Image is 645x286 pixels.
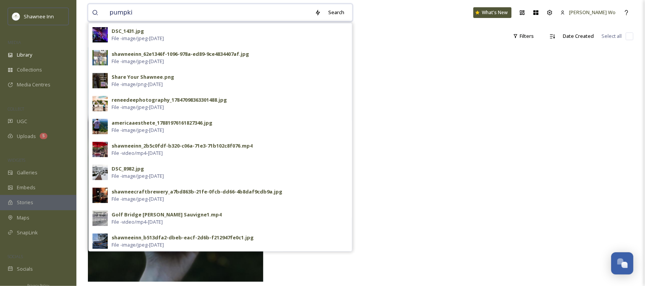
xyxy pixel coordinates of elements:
[112,149,163,157] span: File - video/mp4 - [DATE]
[112,142,253,149] div: shawneeinn_2b5c0fdf-b320-c06a-71e3-71b102c8f076.mp4
[112,218,163,226] span: File - video/mp4 - [DATE]
[611,252,634,275] button: Open Chat
[92,96,108,111] img: b8e357f2-b01a-4735-906e-1a0f448700d2.jpg
[325,5,348,20] div: Search
[92,27,108,42] img: 4f4e7561-08f5-4843-82d8-bf5d05fc8a85.jpg
[17,184,36,191] span: Embeds
[17,169,37,176] span: Galleries
[509,29,538,44] div: Filters
[17,265,33,273] span: Socials
[12,13,20,20] img: shawnee-300x300.jpg
[17,133,36,140] span: Uploads
[92,142,108,157] img: b1b5daca-d8e7-4641-84a3-1b47b6d637f9.jpg
[112,165,144,172] div: DSC_8982.jpg
[569,9,616,16] span: [PERSON_NAME] Wo
[112,50,249,58] div: shawneeinn_62e1346f-1096-978a-ed89-9ce4834407af.jpg
[88,47,264,282] img: DCEBD594-AEFF-4561-BA2B-7CF4B6502C65-C9350272-7031-4B3F-88B9-68FBF4A855E1.JPG
[112,96,227,104] div: reneedeephotography_17847098363301488.jpg
[112,81,163,88] span: File - image/png - [DATE]
[92,188,108,203] img: d1ef507b-6b94-4199-ba09-722c52d8a4e9.jpg
[106,4,311,21] input: Search your library
[92,73,108,88] img: 8673d1e8-62ef-4e00-8666-d7167244b15a.jpg
[112,188,282,195] div: shawneecraftbrewery_a7bd863b-21fe-0fcb-dd66-4b8daf9cdb9a.jpg
[8,157,25,163] span: WIDGETS
[112,35,164,42] span: File - image/jpeg - [DATE]
[112,119,212,127] div: americaaesthete_17881976161827346.jpg
[8,106,24,112] span: COLLECT
[559,29,598,44] div: Date Created
[17,66,42,73] span: Collections
[17,118,27,125] span: UGC
[473,7,512,18] a: What's New
[92,234,108,249] img: 59a6338e-8dd7-4f76-826f-b5f36da48d6c.jpg
[17,229,38,236] span: SnapLink
[112,172,164,180] span: File - image/jpeg - [DATE]
[8,39,21,45] span: MEDIA
[112,211,222,218] div: Golf Bridge [PERSON_NAME] Sauvigne1.mp4
[112,28,144,35] div: DSC_1431.jpg
[24,13,54,20] span: Shawnee Inn
[112,195,164,203] span: File - image/jpeg - [DATE]
[17,81,50,88] span: Media Centres
[17,51,32,58] span: Library
[17,199,33,206] span: Stories
[40,133,47,139] div: 5
[92,50,108,65] img: 11bc3bec-72ce-4adc-990d-e115acebe813.jpg
[112,127,164,134] span: File - image/jpeg - [DATE]
[92,211,108,226] img: bca159f8-eb4b-4e79-94a3-e6bd1addfb74.jpg
[92,119,108,134] img: 0f0472d3-fa1f-4f90-a6e6-7d34b3333b00.jpg
[112,241,164,249] span: File - image/jpeg - [DATE]
[112,104,164,111] span: File - image/jpeg - [DATE]
[112,73,174,81] div: Share Your Shawnee.png
[112,58,164,65] span: File - image/jpeg - [DATE]
[17,214,29,221] span: Maps
[88,32,98,40] span: 1 file
[8,253,23,259] span: SOCIALS
[112,234,254,241] div: shawneeinn_b513dfa2-dbeb-eacf-2d6b-f212947fe0c1.jpg
[557,5,620,20] a: [PERSON_NAME] Wo
[602,32,622,40] span: Select all
[92,165,108,180] img: dd111d53-47f7-49d7-9bfa-5d32c1989fad.jpg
